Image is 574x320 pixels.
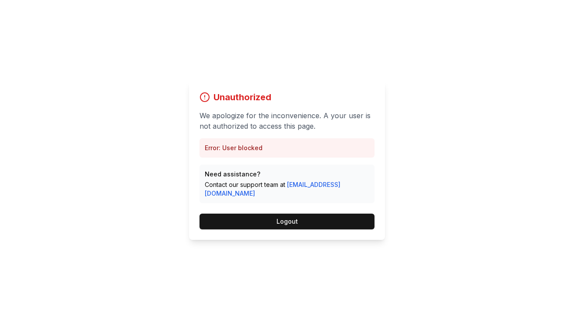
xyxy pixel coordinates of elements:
[205,181,340,197] a: [EMAIL_ADDRESS][DOMAIN_NAME]
[199,214,374,229] button: Logout
[199,110,374,131] p: We apologize for the inconvenience. A your user is not authorized to access this page.
[205,170,369,179] p: Need assistance?
[213,91,271,103] h1: Unauthorized
[205,180,369,198] p: Contact our support team at
[205,144,369,152] p: Error: User blocked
